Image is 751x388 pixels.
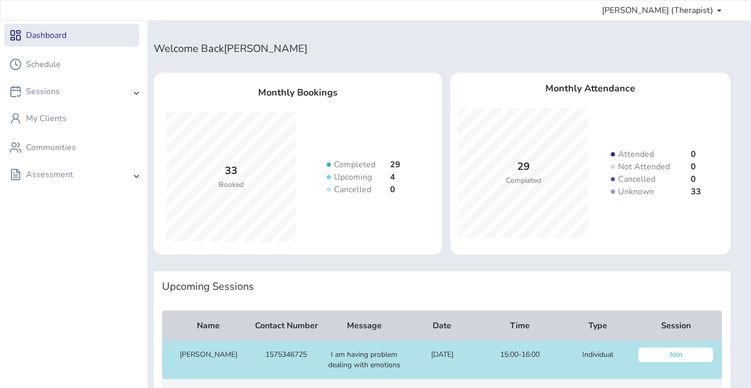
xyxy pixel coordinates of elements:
th: Date [404,319,480,332]
div: Dashboard [26,29,66,42]
p: Cancelled [618,173,676,185]
img: angle-right.svg [134,175,140,178]
p: Not Attended [618,160,676,173]
span: [PERSON_NAME] (Therapist) [602,4,713,17]
td: [DATE] [404,349,480,371]
p: 29 [390,158,400,171]
td: I am having problem dealing with emotions [326,349,402,371]
div: Sessions [9,86,60,97]
td: 15:00 - 16:00 [482,349,558,371]
td: Individual [560,349,636,371]
p: Monthly Attendance [459,81,722,96]
span: 33 [225,164,237,178]
div: Welcome Back [PERSON_NAME] [154,42,730,56]
p: Cancelled [334,183,376,196]
p: Upcoming [334,171,376,183]
p: 0 [691,160,696,173]
th: Time [482,319,558,332]
p: 4 [390,171,395,183]
th: Contact Number [248,319,324,332]
img: angle-right.svg [134,92,140,95]
span: 29 [517,159,530,173]
p: 0 [691,173,696,185]
p: 0 [390,183,395,196]
th: Session [638,319,714,332]
p: Unknown [618,185,676,198]
div: Upcoming Sessions [162,279,722,294]
span: Booked [219,180,244,190]
td: [PERSON_NAME] [170,349,246,371]
p: Attended [618,148,676,160]
p: 0 [691,148,696,160]
td: 1575346725 [248,349,324,371]
div: Join [638,347,713,362]
p: Monthly Bookings [166,85,430,100]
th: Message [326,319,402,332]
div: Communities [26,141,76,154]
p: Completed [334,158,376,171]
th: Name [170,319,246,332]
div: Schedule [26,58,61,71]
p: 33 [691,185,701,198]
span: Completed [506,176,541,185]
div: Assessment [9,169,73,180]
div: My Clients [26,112,66,125]
th: Type [560,319,636,332]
